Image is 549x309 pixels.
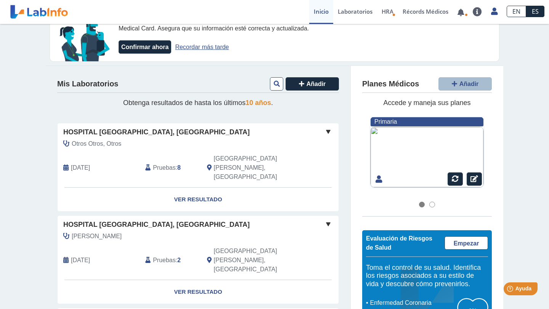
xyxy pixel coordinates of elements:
button: Añadir [286,77,339,91]
a: EN [507,6,526,17]
b: 8 [177,164,181,171]
a: Recordar más tarde [175,44,229,50]
span: Otros Otros, Otros [72,139,121,148]
span: 2025-09-12 [71,256,90,265]
span: Añadir [459,81,479,87]
span: Obtenga resultados de hasta los últimos . [123,99,273,107]
span: Bermudez Segarra, Jose [72,232,122,241]
span: Primaria [374,118,397,125]
h4: Planes Médicos [362,80,419,89]
a: Ver Resultado [58,188,339,212]
span: Evaluación de Riesgos de Salud [366,235,432,251]
h5: Toma el control de su salud. Identifica los riesgos asociados a su estilo de vida y descubre cómo... [366,264,488,288]
span: su información clínica muestra que has estado bajo la cubierta de First Medical International Med... [119,16,367,32]
span: 10 años [246,99,271,107]
div: : [140,247,201,274]
button: Confirmar ahora [119,40,171,54]
span: HRA [382,8,393,15]
span: Empezar [454,240,479,247]
h4: Mis Laboratorios [57,80,118,89]
div: : [140,154,201,182]
span: Pruebas [153,256,175,265]
a: Ver Resultado [58,280,339,304]
span: San Juan, PR [214,247,298,274]
span: Accede y maneja sus planes [383,99,470,107]
iframe: Help widget launcher [481,279,541,301]
span: 2025-09-26 [71,163,90,172]
span: Añadir [307,81,326,87]
button: Añadir [438,77,492,91]
a: ES [526,6,544,17]
span: Hospital [GEOGRAPHIC_DATA], [GEOGRAPHIC_DATA] [63,220,250,230]
li: Enfermedad Coronaria [368,298,457,307]
span: San Juan, PR [214,154,298,182]
b: 2 [177,257,181,263]
span: Pruebas [153,163,175,172]
span: Hospital [GEOGRAPHIC_DATA], [GEOGRAPHIC_DATA] [63,127,250,137]
a: Empezar [445,236,488,250]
